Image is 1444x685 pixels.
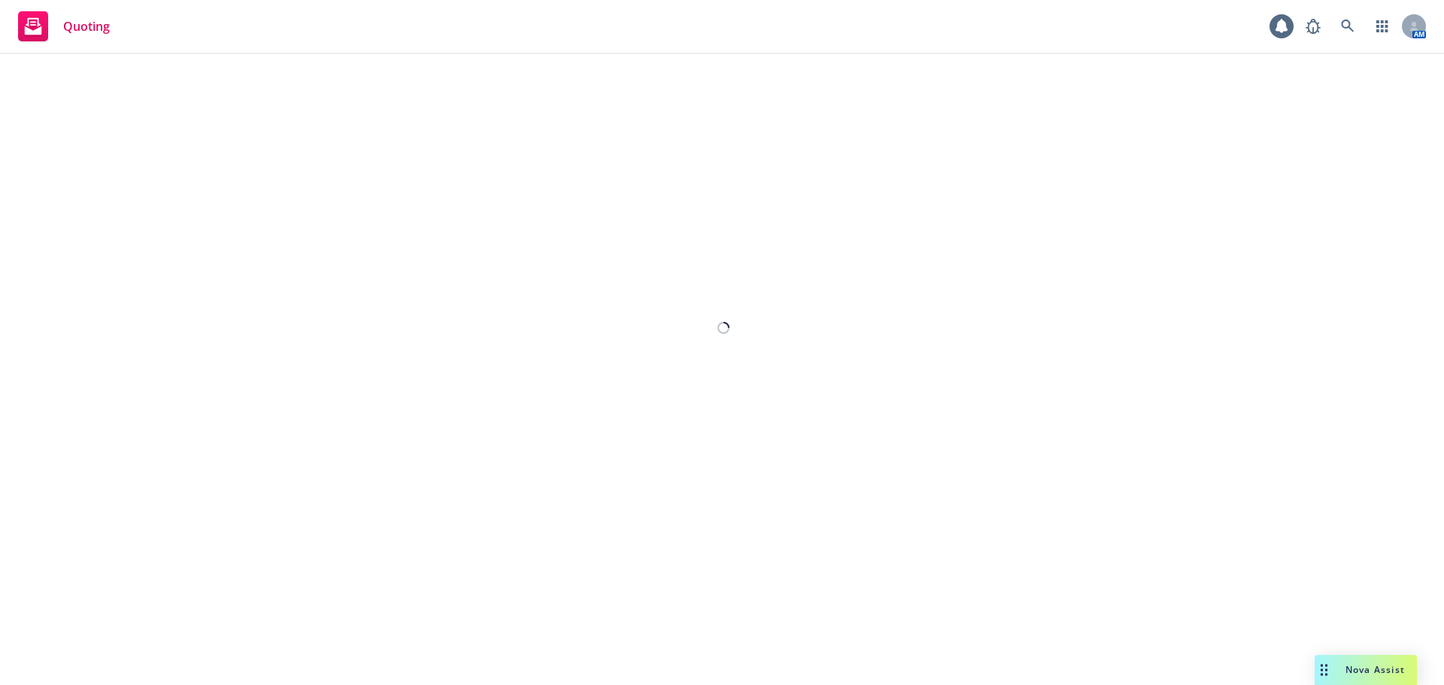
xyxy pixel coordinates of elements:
a: Switch app [1367,11,1397,41]
a: Report a Bug [1298,11,1328,41]
div: Drag to move [1315,655,1333,685]
span: Quoting [63,20,110,32]
a: Quoting [12,5,116,47]
button: Nova Assist [1315,655,1417,685]
a: Search [1333,11,1363,41]
span: Nova Assist [1345,663,1405,676]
